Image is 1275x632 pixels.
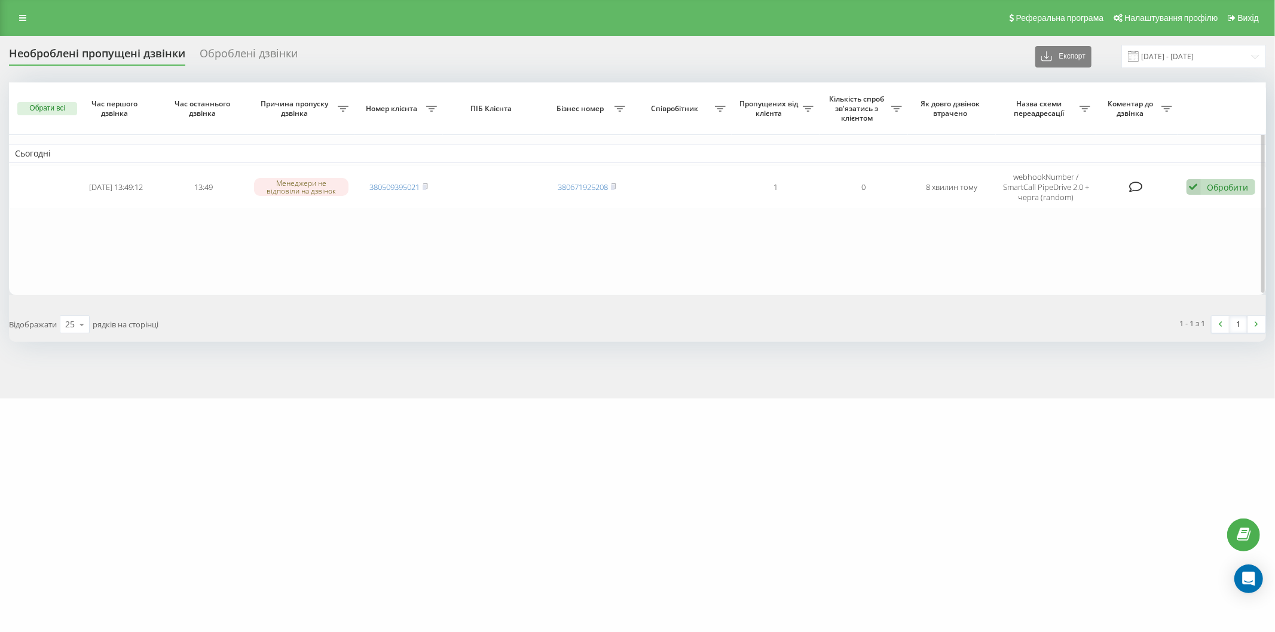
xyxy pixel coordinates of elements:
[170,99,238,118] span: Час останнього дзвінка
[1002,99,1080,118] span: Назва схеми переадресації
[558,182,608,192] a: 380671925208
[254,178,348,196] div: Менеджери не відповіли на дзвінок
[1230,316,1248,333] a: 1
[1124,13,1218,23] span: Налаштування профілю
[65,318,75,330] div: 25
[1180,317,1206,329] div: 1 - 1 з 1
[1207,182,1249,193] div: Обробити
[72,165,160,209] td: [DATE] 13:49:12
[918,99,986,118] span: Як довго дзвінок втрачено
[637,104,715,113] span: Співробітник
[9,319,57,330] span: Відображати
[738,99,803,118] span: Пропущених від клієнта
[549,104,614,113] span: Бізнес номер
[996,165,1096,209] td: webhookNumber / SmartCall PipeDrive 2.0 + черга (random)
[160,165,247,209] td: 13:49
[9,47,185,66] div: Необроблені пропущені дзвінки
[9,145,1266,162] td: Сьогодні
[908,165,996,209] td: 8 хвилин тому
[732,165,820,209] td: 1
[1035,46,1091,68] button: Експорт
[93,319,158,330] span: рядків на сторінці
[1234,564,1263,593] div: Open Intercom Messenger
[453,104,533,113] span: ПІБ Клієнта
[82,99,150,118] span: Час першого дзвінка
[820,165,907,209] td: 0
[825,94,891,122] span: Кількість спроб зв'язатись з клієнтом
[17,102,77,115] button: Обрати всі
[369,182,420,192] a: 380509395021
[360,104,426,113] span: Номер клієнта
[254,99,338,118] span: Причина пропуску дзвінка
[200,47,298,66] div: Оброблені дзвінки
[1102,99,1161,118] span: Коментар до дзвінка
[1016,13,1104,23] span: Реферальна програма
[1238,13,1259,23] span: Вихід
